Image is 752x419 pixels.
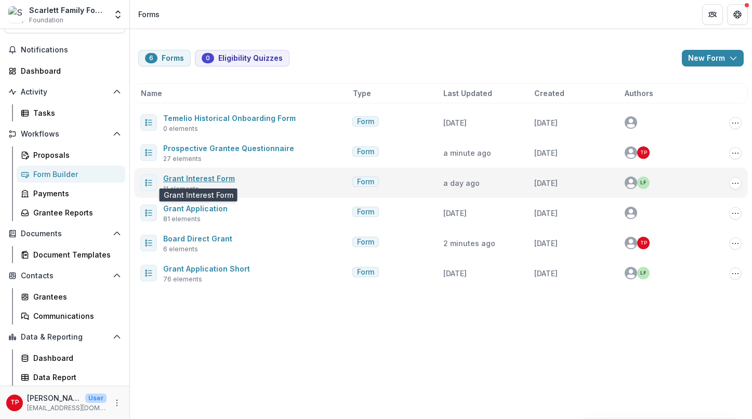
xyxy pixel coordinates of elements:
button: Open Data & Reporting [4,329,125,345]
div: Payments [33,188,117,199]
a: Data Report [17,369,125,386]
svg: avatar [625,116,637,129]
a: Grant Application [163,204,228,213]
div: Dashboard [33,353,117,363]
span: [DATE] [534,239,558,248]
button: Notifications [4,42,125,58]
span: 76 elements [163,275,202,284]
a: Temelio Historical Onboarding Form [163,114,296,123]
button: Open Contacts [4,267,125,284]
button: Eligibility Quizzes [195,50,289,66]
span: 6 [149,55,153,62]
span: [DATE] [443,118,467,127]
span: [DATE] [443,269,467,278]
span: Contacts [21,272,109,280]
button: Options [729,147,742,159]
div: Communications [33,310,117,321]
div: Form Builder [33,169,117,180]
span: Form [357,117,374,126]
span: Workflows [21,130,109,139]
button: Options [729,267,742,280]
span: Form [357,208,374,217]
svg: avatar [625,207,637,219]
div: Tom Parrish [640,240,647,246]
div: Data Report [33,372,117,383]
div: Grantee Reports [33,207,117,218]
span: Form [357,178,374,186]
div: Forms [138,9,160,20]
svg: avatar [625,267,637,279]
span: Form [357,238,374,247]
p: User [85,394,107,403]
span: Documents [21,229,109,238]
button: New Form [682,50,744,66]
button: Open Workflows [4,126,125,142]
a: Dashboard [17,349,125,367]
span: [DATE] [534,118,558,127]
nav: breadcrumb [134,7,164,22]
button: Partners [702,4,723,25]
svg: avatar [625,146,637,159]
button: Options [729,207,742,220]
span: 11 elements [163,184,199,194]
div: Scarlett Family Foundation [29,5,107,16]
div: Lucy Fey [640,271,647,276]
a: Payments [17,185,125,202]
div: Tom Parrish [640,150,647,155]
button: Options [729,117,742,129]
span: [DATE] [534,269,558,278]
span: Authors [625,88,653,99]
a: Document Templates [17,246,125,263]
span: 0 [206,55,210,62]
span: [DATE] [534,148,558,157]
span: [DATE] [443,209,467,218]
a: Dashboard [4,62,125,79]
span: 6 elements [163,245,198,254]
button: Get Help [727,4,748,25]
button: Open Activity [4,84,125,100]
span: 81 elements [163,214,201,224]
a: Grant Application Short [163,264,250,273]
button: Options [729,237,742,250]
div: Tasks [33,107,117,118]
div: Proposals [33,150,117,160]
div: Lucy Fey [640,180,647,185]
span: Foundation [29,16,63,25]
svg: avatar [625,177,637,189]
button: More [111,397,123,409]
button: Options [729,177,742,190]
a: Board Direct Grant [163,234,232,243]
svg: avatar [625,237,637,249]
a: Grantees [17,288,125,305]
a: Grantee Reports [17,204,125,221]
button: Forms [138,50,191,66]
span: 27 elements [163,154,202,164]
span: 0 elements [163,124,198,133]
p: [PERSON_NAME] [27,393,81,403]
span: a minute ago [443,148,491,157]
a: Prospective Grantee Questionnaire [163,144,294,153]
div: Tom Parrish [10,399,19,406]
span: Form [357,147,374,156]
a: Grant Interest Form [163,174,235,183]
div: Dashboard [21,65,117,76]
a: Proposals [17,146,125,164]
span: Last Updated [443,88,492,99]
span: Data & Reporting [21,333,109,342]
a: Form Builder [17,166,125,183]
span: 2 minutes ago [443,239,495,248]
span: Created [534,88,564,99]
span: [DATE] [534,179,558,187]
span: [DATE] [534,209,558,218]
div: Document Templates [33,249,117,260]
span: a day ago [443,179,480,187]
button: Open Documents [4,225,125,242]
span: Activity [21,88,109,97]
a: Tasks [17,104,125,121]
a: Communications [17,307,125,325]
div: Grantees [33,291,117,302]
span: Form [357,268,374,277]
img: Scarlett Family Foundation [8,6,25,23]
p: [EMAIL_ADDRESS][DOMAIN_NAME] [27,403,107,413]
button: Open entity switcher [111,4,125,25]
